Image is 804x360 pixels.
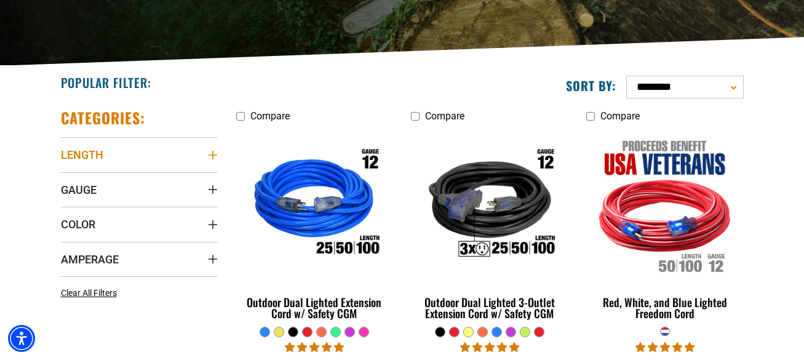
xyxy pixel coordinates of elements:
span: Compare [600,110,640,122]
div: Red, White, and Blue Lighted Freedom Cord [586,297,743,319]
img: Outdoor Dual Lighted 3-Outlet Extension Cord w/ Safety CGM [412,134,567,276]
div: Accessibility Menu [8,325,35,352]
span: 4.81 stars [285,342,344,353]
span: Clear All Filters [61,288,117,298]
a: Outdoor Dual Lighted 3-Outlet Extension Cord w/ Safety CGM Outdoor Dual Lighted 3-Outlet Extensio... [411,128,568,326]
span: 5.00 stars [635,342,695,353]
span: Amperage [61,252,119,266]
img: Outdoor Dual Lighted Extension Cord w/ Safety CGM [237,134,392,276]
summary: Color [61,207,218,241]
a: Clear All Filters [61,287,122,300]
summary: Gauge [61,172,218,207]
span: Compare [425,110,464,122]
span: Color [61,217,95,231]
div: Outdoor Dual Lighted Extension Cord w/ Safety CGM [236,297,393,319]
a: Outdoor Dual Lighted Extension Cord w/ Safety CGM Outdoor Dual Lighted Extension Cord w/ Safety CGM [236,128,393,326]
summary: Amperage [61,242,218,276]
div: Outdoor Dual Lighted 3-Outlet Extension Cord w/ Safety CGM [411,297,568,319]
img: Red, White, and Blue Lighted Freedom Cord [587,134,742,276]
span: Length [61,148,103,162]
span: Gauge [61,183,97,197]
a: Red, White, and Blue Lighted Freedom Cord Red, White, and Blue Lighted Freedom Cord [586,128,743,326]
span: Compare [250,110,290,122]
label: Sort by: [566,78,616,94]
summary: Length [61,137,218,172]
h2: Popular Filter: [61,74,151,90]
span: 4.80 stars [460,342,519,353]
h2: Categories: [61,108,146,127]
